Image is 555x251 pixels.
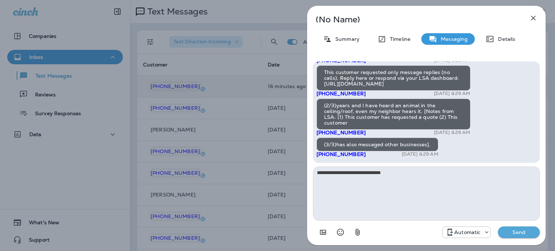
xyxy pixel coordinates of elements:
div: This customer requested only message replies (no calls). Reply here or respond via your LSA dashb... [317,65,470,91]
button: Send [498,226,540,238]
p: Automatic [454,229,480,235]
p: Details [494,36,515,42]
p: Messaging [437,36,468,42]
span: [PHONE_NUMBER] [317,129,366,136]
span: [PHONE_NUMBER] [317,151,366,157]
span: [PHONE_NUMBER] [317,90,366,97]
p: Timeline [386,36,410,42]
p: [DATE] 8:29 AM [434,91,470,96]
p: [DATE] 8:29 AM [434,130,470,135]
p: [DATE] 8:29 AM [402,151,438,157]
button: Select an emoji [333,225,348,239]
p: Summary [332,36,360,42]
div: (3/3)has also messaged other businesses]. [317,138,438,151]
p: Send [504,229,534,235]
div: (2/3)years and I have heard an animal in the ceiling/roof, even my neighbor hears it. [Notes from... [317,99,470,130]
button: Add in a premade template [316,225,330,239]
p: (No Name) [316,17,513,22]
